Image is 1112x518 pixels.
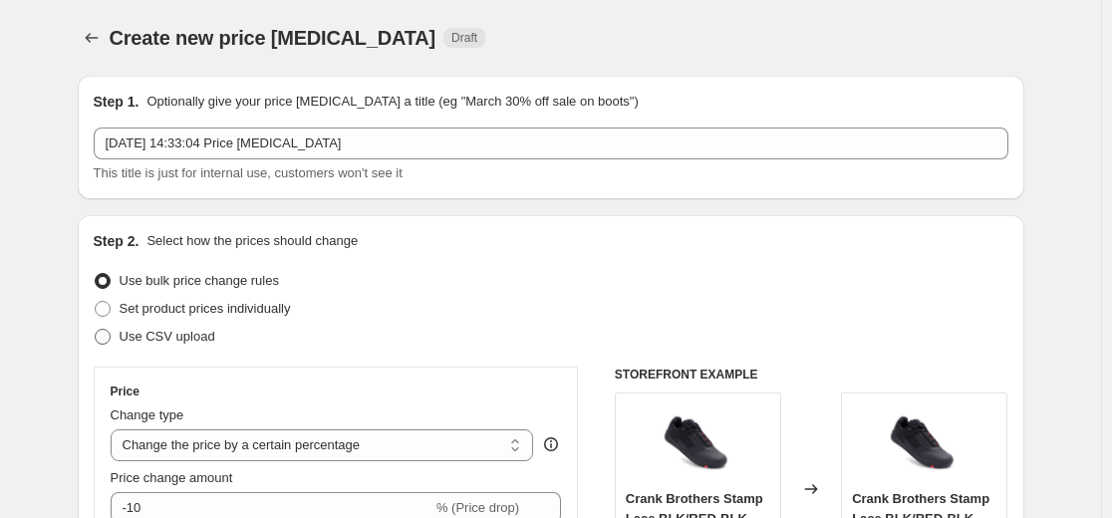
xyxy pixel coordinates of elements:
[885,403,965,483] img: X_11273_80x.png
[120,273,279,288] span: Use bulk price change rules
[615,367,1008,383] h6: STOREFRONT EXAMPLE
[94,231,139,251] h2: Step 2.
[146,92,638,112] p: Optionally give your price [MEDICAL_DATA] a title (eg "March 30% off sale on boots")
[111,470,233,485] span: Price change amount
[120,301,291,316] span: Set product prices individually
[94,165,403,180] span: This title is just for internal use, customers won't see it
[94,128,1008,159] input: 30% off holiday sale
[436,500,519,515] span: % (Price drop)
[451,30,477,46] span: Draft
[111,384,139,399] h3: Price
[658,403,737,483] img: X_11273_80x.png
[120,329,215,344] span: Use CSV upload
[146,231,358,251] p: Select how the prices should change
[111,407,184,422] span: Change type
[94,92,139,112] h2: Step 1.
[110,27,436,49] span: Create new price [MEDICAL_DATA]
[541,434,561,454] div: help
[78,24,106,52] button: Price change jobs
